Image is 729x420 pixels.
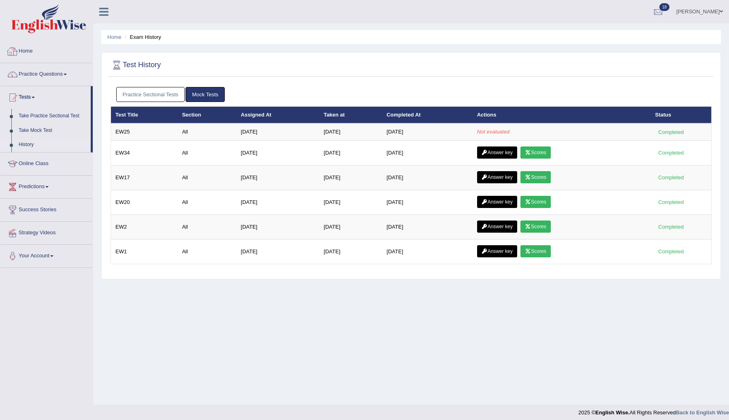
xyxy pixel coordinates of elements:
a: Take Practice Sectional Test [15,109,91,123]
em: Not evaluated [477,129,509,135]
a: Home [0,40,93,60]
th: Test Title [111,106,178,123]
td: [DATE] [382,123,473,140]
strong: English Wise. [595,409,629,416]
td: [DATE] [237,140,320,165]
td: [DATE] [319,239,382,264]
td: EW34 [111,140,178,165]
a: Scores [520,221,550,233]
a: Tests [0,86,91,106]
td: [DATE] [382,165,473,190]
a: Answer key [477,245,517,257]
div: Completed [655,128,687,136]
h2: Test History [111,59,161,71]
a: Take Mock Test [15,123,91,138]
td: [DATE] [382,214,473,239]
td: All [177,165,236,190]
td: [DATE] [382,190,473,214]
a: Online Class [0,153,93,173]
a: Scores [520,245,550,257]
div: Completed [655,173,687,182]
td: All [177,140,236,165]
a: Predictions [0,176,93,196]
td: [DATE] [319,190,382,214]
a: Back to English Wise [676,409,729,416]
div: Completed [655,223,687,231]
span: 18 [659,3,669,11]
a: Mock Tests [185,87,225,102]
a: Answer key [477,221,517,233]
td: [DATE] [319,123,382,140]
td: [DATE] [237,239,320,264]
div: Completed [655,247,687,256]
a: Strategy Videos [0,222,93,242]
td: [DATE] [237,190,320,214]
div: 2025 © All Rights Reserved [578,405,729,416]
a: Success Stories [0,199,93,219]
a: Scores [520,171,550,183]
a: Your Account [0,245,93,265]
td: EW17 [111,165,178,190]
a: Practice Questions [0,63,93,83]
td: [DATE] [237,214,320,239]
td: All [177,190,236,214]
li: Exam History [123,33,161,41]
td: All [177,214,236,239]
td: [DATE] [319,214,382,239]
td: EW25 [111,123,178,140]
a: Practice Sectional Tests [116,87,185,102]
td: EW20 [111,190,178,214]
a: History [15,138,91,152]
a: Answer key [477,171,517,183]
td: [DATE] [382,140,473,165]
th: Actions [473,106,651,123]
td: EW1 [111,239,178,264]
a: Home [107,34,122,40]
th: Assigned At [237,106,320,123]
td: [DATE] [237,123,320,140]
a: Scores [520,146,550,159]
div: Completed [655,148,687,157]
th: Status [651,106,712,123]
th: Completed At [382,106,473,123]
th: Section [177,106,236,123]
div: Completed [655,198,687,206]
td: All [177,123,236,140]
td: All [177,239,236,264]
a: Answer key [477,146,517,159]
td: [DATE] [382,239,473,264]
th: Taken at [319,106,382,123]
td: [DATE] [319,140,382,165]
a: Scores [520,196,550,208]
td: EW2 [111,214,178,239]
td: [DATE] [237,165,320,190]
td: [DATE] [319,165,382,190]
a: Answer key [477,196,517,208]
